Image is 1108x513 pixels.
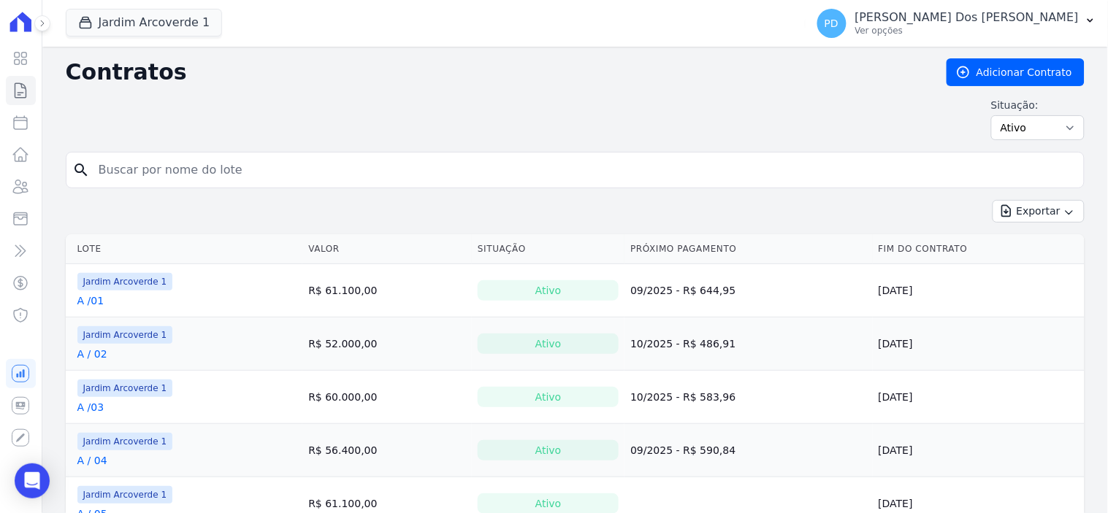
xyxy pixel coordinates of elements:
th: Próximo Pagamento [624,234,872,264]
th: Valor [302,234,472,264]
button: Jardim Arcoverde 1 [66,9,223,36]
td: [DATE] [873,424,1085,477]
a: A / 02 [77,347,107,361]
div: Ativo [478,280,619,301]
td: R$ 60.000,00 [302,371,472,424]
span: Jardim Arcoverde 1 [77,486,173,504]
td: [DATE] [873,317,1085,371]
a: Adicionar Contrato [947,58,1085,86]
i: search [72,161,90,179]
span: Jardim Arcoverde 1 [77,326,173,344]
th: Fim do Contrato [873,234,1085,264]
td: R$ 56.400,00 [302,424,472,477]
a: 10/2025 - R$ 486,91 [630,338,736,350]
a: 10/2025 - R$ 583,96 [630,391,736,403]
span: Jardim Arcoverde 1 [77,433,173,450]
span: PD [825,18,838,28]
button: PD [PERSON_NAME] Dos [PERSON_NAME] Ver opções [806,3,1108,44]
td: R$ 52.000,00 [302,317,472,371]
a: A /01 [77,293,104,308]
p: [PERSON_NAME] Dos [PERSON_NAME] [855,10,1079,25]
label: Situação: [991,98,1085,112]
span: Jardim Arcoverde 1 [77,379,173,397]
td: [DATE] [873,264,1085,317]
th: Lote [66,234,303,264]
a: A /03 [77,400,104,414]
div: Ativo [478,333,619,354]
a: 09/2025 - R$ 590,84 [630,444,736,456]
th: Situação [472,234,624,264]
div: Ativo [478,440,619,460]
td: [DATE] [873,371,1085,424]
a: A / 04 [77,453,107,468]
p: Ver opções [855,25,1079,36]
a: 09/2025 - R$ 644,95 [630,285,736,296]
div: Open Intercom Messenger [15,463,50,498]
td: R$ 61.100,00 [302,264,472,317]
button: Exportar [993,200,1085,223]
div: Ativo [478,387,619,407]
input: Buscar por nome do lote [90,155,1078,185]
h2: Contratos [66,59,923,85]
span: Jardim Arcoverde 1 [77,273,173,290]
